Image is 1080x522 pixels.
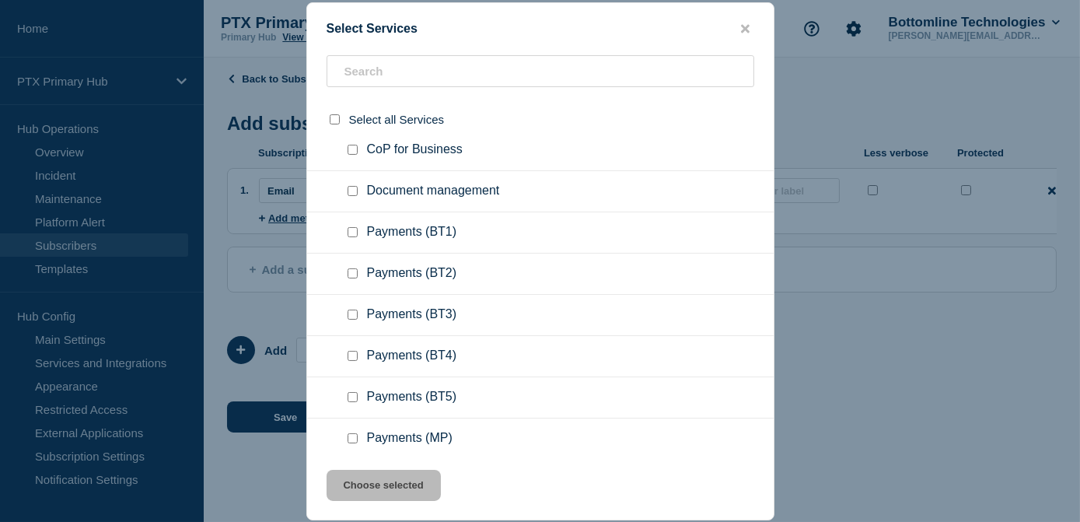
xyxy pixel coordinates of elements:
[348,351,358,361] input: Payments (BT4) checkbox
[367,142,463,158] span: CoP for Business
[348,227,358,237] input: Payments (BT1) checkbox
[348,186,358,196] input: Document management checkbox
[367,431,453,447] span: Payments (MP)
[348,433,358,443] input: Payments (MP) checkbox
[348,268,358,279] input: Payments (BT2) checkbox
[348,145,358,155] input: CoP for Business checkbox
[348,310,358,320] input: Payments (BT3) checkbox
[736,22,754,37] button: close button
[367,184,500,199] span: Document management
[330,114,340,124] input: select all checkbox
[307,22,774,37] div: Select Services
[367,266,457,282] span: Payments (BT2)
[367,390,457,405] span: Payments (BT5)
[367,307,457,323] span: Payments (BT3)
[349,113,445,126] span: Select all Services
[367,349,457,364] span: Payments (BT4)
[327,55,754,87] input: Search
[327,470,441,501] button: Choose selected
[348,392,358,402] input: Payments (BT5) checkbox
[367,225,457,240] span: Payments (BT1)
